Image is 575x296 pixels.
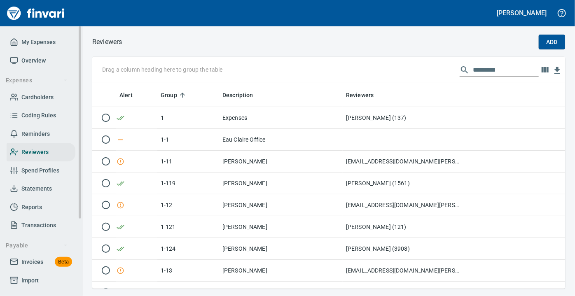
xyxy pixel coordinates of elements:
button: Download table [551,64,563,77]
td: 1-1 [157,129,219,151]
span: Alert [119,90,133,100]
span: My Expenses [21,37,56,47]
td: 1-12 [157,194,219,216]
td: [PERSON_NAME] (1561) [343,172,466,194]
a: Spend Profiles [7,161,75,180]
a: InvoicesBeta [7,253,75,271]
span: Beta [55,257,72,267]
td: 1 [157,107,219,129]
a: Transactions [7,216,75,235]
svg: All reviewer accounts connected [117,114,124,122]
nav: breadcrumb [92,37,122,47]
td: Eau Claire Office [219,129,343,151]
a: Reminders [7,125,75,143]
td: 1-13 [157,260,219,282]
span: Payable [6,240,68,251]
span: Reminders [21,129,50,139]
td: [EMAIL_ADDRESS][DOMAIN_NAME][PERSON_NAME] [343,194,466,216]
span: Statements [21,184,52,194]
a: Reviewers [7,143,75,161]
img: Finvari [5,3,67,23]
td: 1-124 [157,238,219,260]
td: [PERSON_NAME] [219,260,343,282]
span: Group [161,90,177,100]
span: Spend Profiles [21,165,59,176]
span: Description [222,90,253,100]
td: [PERSON_NAME] (121) [343,216,466,238]
span: Alert [119,90,143,100]
button: [PERSON_NAME] [495,7,549,19]
td: [EMAIL_ADDRESS][DOMAIN_NAME][PERSON_NAME] [343,151,466,172]
button: Payable [2,238,71,253]
svg: Some reviewers not found [117,267,124,275]
span: Description [222,90,264,100]
span: Reviewers [346,90,384,100]
a: My Expenses [7,33,75,51]
span: Overview [21,56,46,66]
td: [PERSON_NAME] [219,151,343,172]
button: Choose columns to display [539,64,551,76]
h5: [PERSON_NAME] [497,9,547,17]
td: [PERSON_NAME] [219,216,343,238]
svg: All reviewer accounts connected [117,245,124,253]
a: Overview [7,51,75,70]
svg: All reviewer accounts connected [117,179,124,187]
span: Reports [21,202,42,212]
span: Import [21,275,39,286]
span: Reviewers [21,147,49,157]
span: Coding Rules [21,110,56,121]
span: Reviewers [346,90,374,100]
svg: All reviewer accounts connected [117,223,124,231]
svg: Some reviewers not found [117,158,124,165]
td: Expenses [219,107,343,129]
a: Reports [7,198,75,217]
span: Add [545,37,559,47]
td: [PERSON_NAME] (3908) [343,238,466,260]
td: [PERSON_NAME] (137) [343,107,466,129]
a: Coding Rules [7,106,75,125]
span: Transactions [21,220,56,231]
td: 1-11 [157,151,219,172]
span: Cardholders [21,92,54,103]
td: 1-119 [157,172,219,194]
td: 1-121 [157,216,219,238]
td: [PERSON_NAME] [219,172,343,194]
p: Reviewers [92,37,122,47]
span: Invoices [21,257,43,267]
a: Statements [7,179,75,198]
span: Expenses [6,75,68,86]
a: Cardholders [7,88,75,107]
td: [EMAIL_ADDRESS][DOMAIN_NAME][PERSON_NAME] [343,260,466,282]
button: Expenses [2,73,71,88]
td: [PERSON_NAME] [219,194,343,216]
svg: Reviewer group empty [117,136,124,144]
a: Import [7,271,75,290]
p: Drag a column heading here to group the table [102,65,223,74]
button: Add [539,35,565,50]
td: [PERSON_NAME] [219,238,343,260]
svg: Some reviewers not found [117,201,124,209]
span: Group [161,90,188,100]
